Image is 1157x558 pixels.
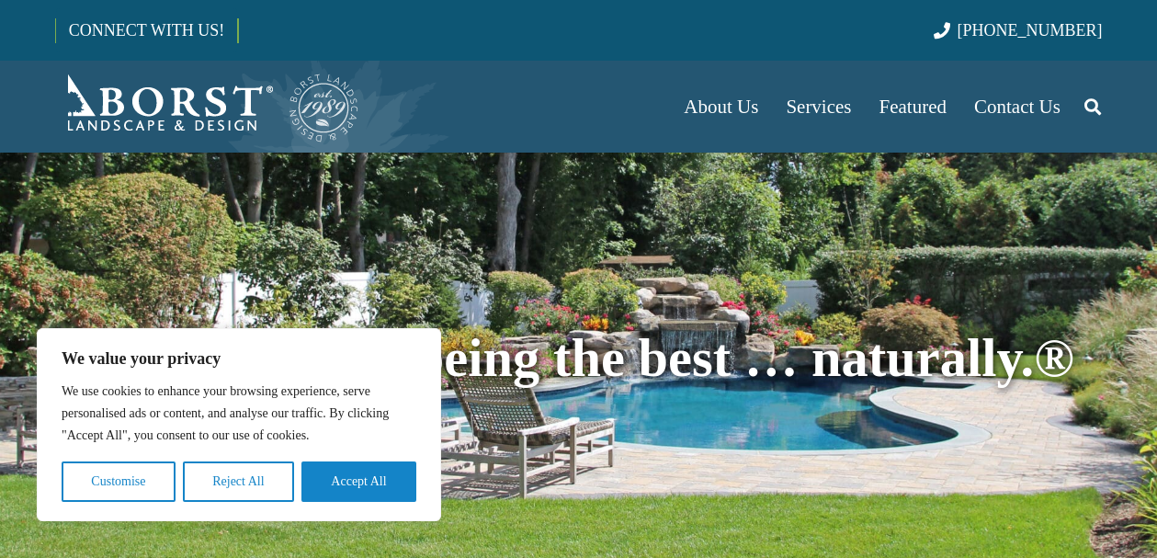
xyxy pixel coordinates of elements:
a: Search [1074,84,1111,130]
span: [PHONE_NUMBER] [958,21,1103,40]
span: Contact Us [974,96,1061,118]
span: Services [786,96,851,118]
button: Accept All [301,461,416,502]
a: [PHONE_NUMBER] [934,21,1102,40]
span: Featured [879,96,947,118]
a: CONNECT WITH US! [56,8,237,52]
p: We use cookies to enhance your browsing experience, serve personalised ads or content, and analys... [62,381,416,447]
button: Reject All [183,461,294,502]
a: Contact Us [960,61,1074,153]
div: We value your privacy [37,328,441,521]
a: Featured [866,61,960,153]
span: About Us [684,96,758,118]
button: Customise [62,461,176,502]
span: Committed to being the best … naturally.® [83,328,1074,388]
a: Services [772,61,865,153]
a: Borst-Logo [55,70,360,143]
a: About Us [670,61,772,153]
p: We value your privacy [62,347,416,370]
